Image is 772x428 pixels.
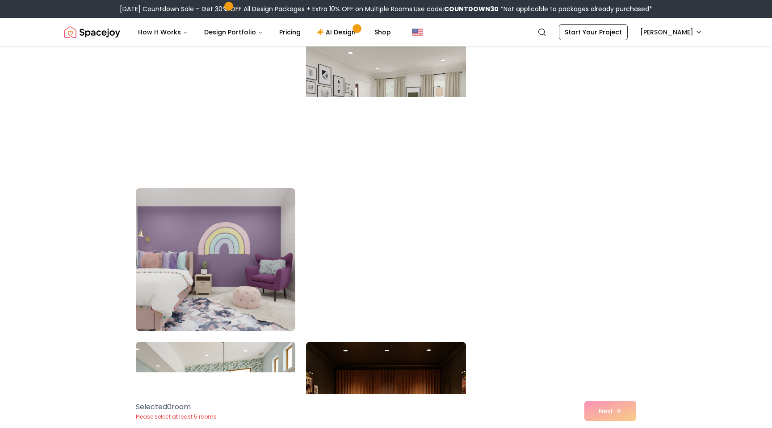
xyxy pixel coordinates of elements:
[559,24,628,40] a: Start Your Project
[310,23,365,41] a: AI Design
[412,27,423,38] img: United States
[197,23,270,41] button: Design Portfolio
[272,23,308,41] a: Pricing
[136,402,217,412] p: Selected 0 room
[136,188,295,331] img: Room room-19
[414,4,499,13] span: Use code:
[306,34,466,177] img: Room room-17
[477,34,636,177] img: Room room-18
[635,24,708,40] button: [PERSON_NAME]
[64,18,708,46] nav: Global
[64,23,120,41] img: Spacejoy Logo
[136,34,295,177] img: Room room-16
[120,4,652,13] div: [DATE] Countdown Sale – Get 30% OFF All Design Packages + Extra 10% OFF on Multiple Rooms.
[444,4,499,13] b: COUNTDOWN30
[477,188,636,331] img: Room room-21
[306,188,466,331] img: Room room-20
[367,23,398,41] a: Shop
[131,23,195,41] button: How It Works
[499,4,652,13] span: *Not applicable to packages already purchased*
[131,23,398,41] nav: Main
[136,413,217,420] p: Please select at least 5 rooms
[64,23,120,41] a: Spacejoy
